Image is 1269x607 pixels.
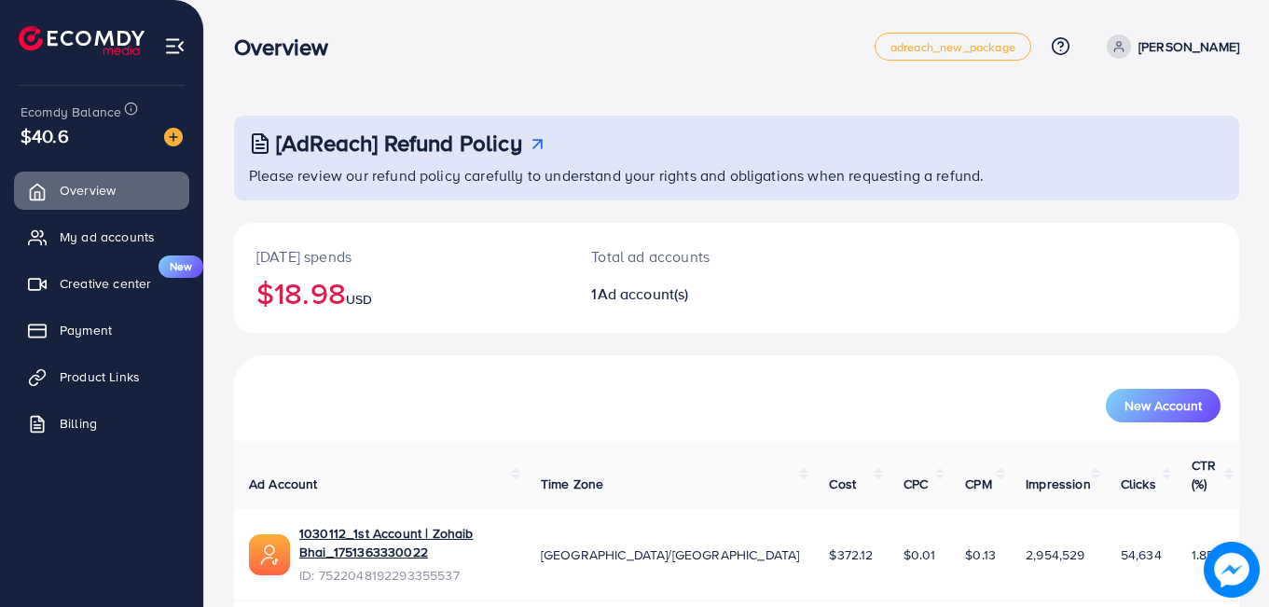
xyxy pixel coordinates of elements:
[598,283,689,304] span: Ad account(s)
[829,475,856,493] span: Cost
[1099,34,1239,59] a: [PERSON_NAME]
[14,265,189,302] a: Creative centerNew
[299,566,511,585] span: ID: 7522048192293355537
[249,534,290,575] img: ic-ads-acc.e4c84228.svg
[1121,475,1156,493] span: Clicks
[60,321,112,339] span: Payment
[234,34,343,61] h3: Overview
[346,290,372,309] span: USD
[256,275,546,310] h2: $18.98
[965,545,996,564] span: $0.13
[19,26,145,55] img: logo
[591,245,798,268] p: Total ad accounts
[249,475,318,493] span: Ad Account
[1192,545,1215,564] span: 1.85
[21,122,69,149] span: $40.6
[1026,475,1091,493] span: Impression
[14,311,189,349] a: Payment
[903,545,936,564] span: $0.01
[164,128,183,146] img: image
[14,218,189,255] a: My ad accounts
[60,414,97,433] span: Billing
[256,245,546,268] p: [DATE] spends
[249,164,1228,186] p: Please review our refund policy carefully to understand your rights and obligations when requesti...
[1204,542,1260,598] img: image
[60,367,140,386] span: Product Links
[21,103,121,121] span: Ecomdy Balance
[591,285,798,303] h2: 1
[14,358,189,395] a: Product Links
[541,545,800,564] span: [GEOGRAPHIC_DATA]/[GEOGRAPHIC_DATA]
[14,172,189,209] a: Overview
[829,545,873,564] span: $372.12
[541,475,603,493] span: Time Zone
[60,274,151,293] span: Creative center
[1106,389,1221,422] button: New Account
[14,405,189,442] a: Billing
[1026,545,1084,564] span: 2,954,529
[890,41,1015,53] span: adreach_new_package
[1121,545,1162,564] span: 54,634
[164,35,186,57] img: menu
[1124,399,1202,412] span: New Account
[965,475,991,493] span: CPM
[1138,35,1239,58] p: [PERSON_NAME]
[299,524,511,562] a: 1030112_1st Account | Zohaib Bhai_1751363330022
[875,33,1031,61] a: adreach_new_package
[276,130,522,157] h3: [AdReach] Refund Policy
[159,255,203,278] span: New
[903,475,928,493] span: CPC
[60,228,155,246] span: My ad accounts
[60,181,116,200] span: Overview
[1192,456,1216,493] span: CTR (%)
